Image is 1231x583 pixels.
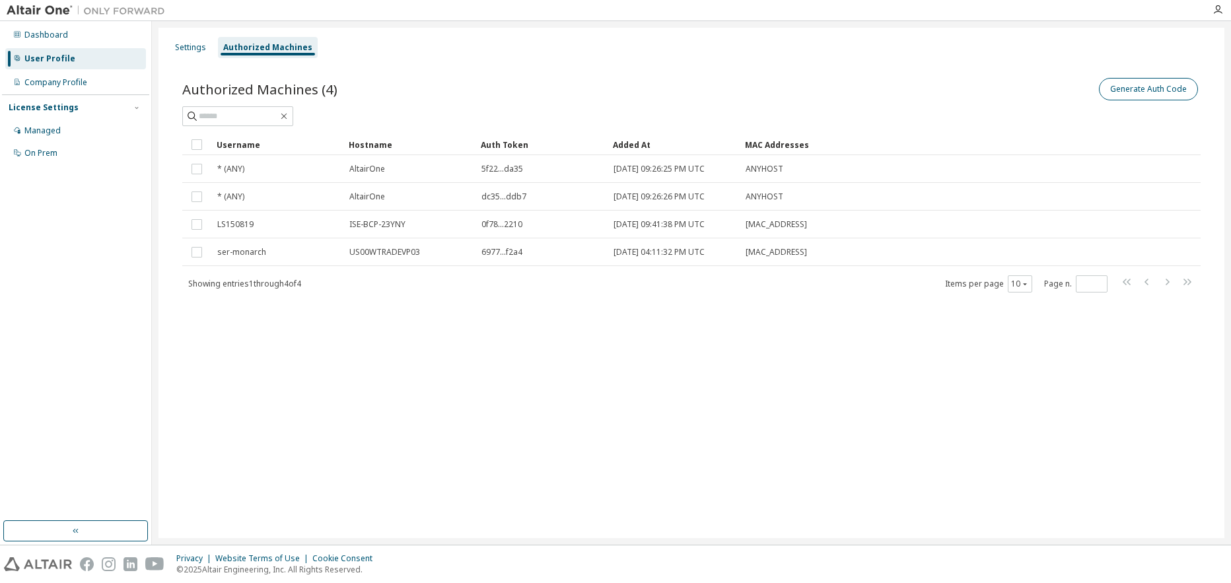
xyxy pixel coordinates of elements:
span: ISE-BCP-23YNY [349,219,405,230]
div: Managed [24,125,61,136]
img: facebook.svg [80,557,94,571]
div: On Prem [24,148,57,158]
span: [MAC_ADDRESS] [746,219,807,230]
img: instagram.svg [102,557,116,571]
button: 10 [1011,279,1029,289]
span: * (ANY) [217,164,244,174]
div: Auth Token [481,134,602,155]
img: youtube.svg [145,557,164,571]
span: 5f22...da35 [481,164,523,174]
div: Privacy [176,553,215,564]
div: License Settings [9,102,79,113]
div: Website Terms of Use [215,553,312,564]
span: [DATE] 04:11:32 PM UTC [614,247,705,257]
span: 0f78...2210 [481,219,522,230]
span: Showing entries 1 through 4 of 4 [188,278,301,289]
span: [DATE] 09:26:25 PM UTC [614,164,705,174]
span: AltairOne [349,191,385,202]
span: ser-monarch [217,247,266,257]
img: altair_logo.svg [4,557,72,571]
div: Settings [175,42,206,53]
span: 6977...f2a4 [481,247,522,257]
div: Cookie Consent [312,553,380,564]
span: [DATE] 09:26:26 PM UTC [614,191,705,202]
span: US00WTRADEVP03 [349,247,420,257]
span: LS150819 [217,219,254,230]
span: AltairOne [349,164,385,174]
span: * (ANY) [217,191,244,202]
img: linkedin.svg [123,557,137,571]
span: Items per page [945,275,1032,292]
span: Authorized Machines (4) [182,80,337,98]
div: Username [217,134,338,155]
span: ANYHOST [746,164,783,174]
span: ANYHOST [746,191,783,202]
img: Altair One [7,4,172,17]
div: MAC Addresses [745,134,1062,155]
div: Added At [613,134,734,155]
div: Hostname [349,134,470,155]
span: [MAC_ADDRESS] [746,247,807,257]
div: Dashboard [24,30,68,40]
span: dc35...ddb7 [481,191,526,202]
p: © 2025 Altair Engineering, Inc. All Rights Reserved. [176,564,380,575]
div: User Profile [24,53,75,64]
span: [DATE] 09:41:38 PM UTC [614,219,705,230]
div: Company Profile [24,77,87,88]
button: Generate Auth Code [1099,78,1198,100]
div: Authorized Machines [223,42,312,53]
span: Page n. [1044,275,1108,292]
